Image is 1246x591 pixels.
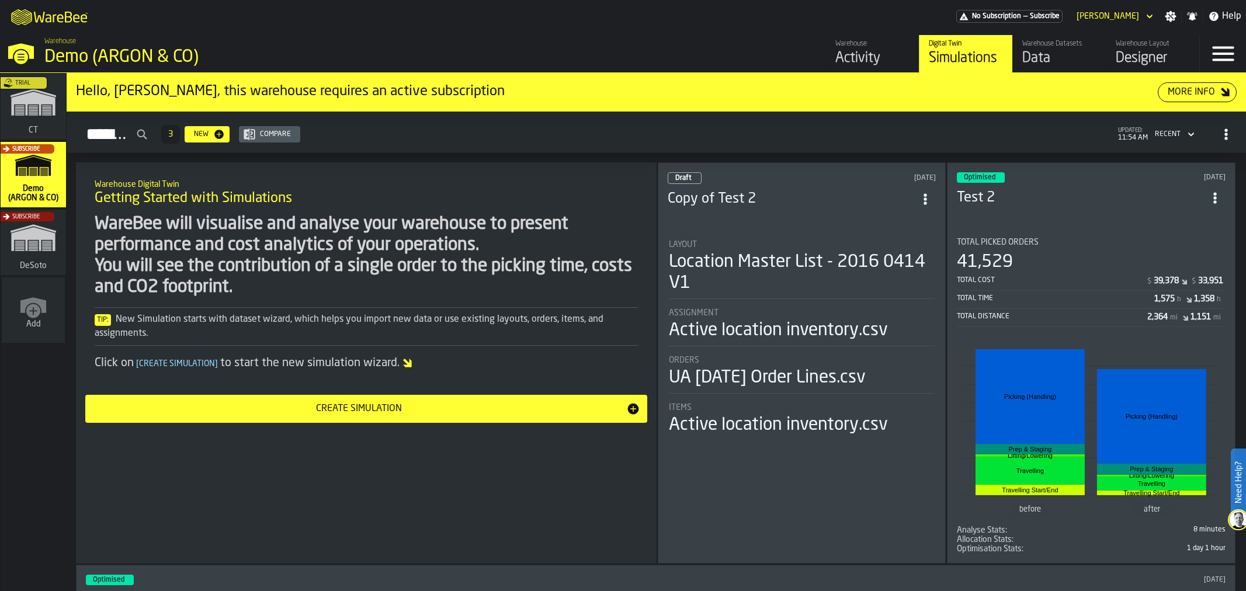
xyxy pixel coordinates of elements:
[1170,314,1178,322] span: mi
[1144,506,1161,514] text: after
[929,40,1003,48] div: Digital Twin
[669,415,888,436] div: Active location inventory.csv
[957,189,1205,207] h3: Test 2
[669,308,719,318] span: Assignment
[669,403,935,412] div: Title
[681,576,1226,584] div: Updated: 5/21/2025, 1:24:38 PM Created: 5/20/2025, 11:44:34 AM
[255,130,296,138] div: Compare
[1182,11,1203,22] label: button-toggle-Notifications
[76,162,657,564] div: ItemListCard-
[86,575,134,585] div: status-3 2
[929,49,1003,68] div: Simulations
[1177,295,1181,304] span: h
[1147,277,1151,286] span: $
[1200,35,1246,72] label: button-toggle-Menu
[189,130,213,138] div: New
[669,252,935,294] div: Location Master List - 2016 0414 V1
[95,178,638,189] h2: Sub Title
[957,535,1014,544] div: Title
[972,12,1021,20] span: No Subscription
[44,47,360,68] div: Demo (ARGON & CO)
[1,74,66,142] a: link-to-/wh/i/311453a2-eade-4fd3-b522-1ff6a7eba4ba/simulations
[1028,544,1226,552] div: 1 day 1 hour
[658,162,946,564] div: ItemListCard-DashboardItemContainer
[957,276,1145,284] div: Total Cost
[669,403,935,436] div: stat-Items
[136,360,139,368] span: [
[1118,127,1148,134] span: updated:
[957,228,1226,554] section: card-SimulationDashboardCard-optimised
[668,172,702,184] div: status-0 2
[964,174,995,181] span: Optimised
[957,238,1226,247] div: Title
[669,356,935,365] div: Title
[957,238,1039,247] span: Total Picked Orders
[957,238,1226,327] div: stat-Total Picked Orders
[1158,82,1237,102] button: button-More Info
[958,339,1224,523] div: stat-
[957,535,1226,544] div: stat-Allocation Stats:
[1154,276,1179,286] div: Stat Value
[825,35,919,72] a: link-to-/wh/i/f4b48827-899b-4d27-9478-094b6b2bfdee/feed/
[668,190,915,208] h3: Copy of Test 2
[1217,295,1221,304] span: h
[26,319,41,329] span: Add
[1,142,66,210] a: link-to-/wh/i/f4b48827-899b-4d27-9478-094b6b2bfdee/simulations
[957,544,1226,554] span: 4,189,000
[1116,40,1190,48] div: Warehouse Layout
[15,80,30,86] span: Trial
[919,35,1012,72] a: link-to-/wh/i/f4b48827-899b-4d27-9478-094b6b2bfdee/simulations
[1022,40,1096,48] div: Warehouse Datasets
[957,294,1154,303] div: Total Time
[157,125,185,144] div: ButtonLoadMore-Load More-Prev-First-Last
[1154,294,1175,304] div: Stat Value
[835,49,910,68] div: Activity
[669,308,935,318] div: Title
[95,189,292,208] span: Getting Started with Simulations
[669,403,692,412] span: Items
[947,162,1235,564] div: ItemListCard-DashboardItemContainer
[669,240,697,249] span: Layout
[67,112,1246,153] h2: button-Simulations
[1118,134,1148,142] span: 11:54 AM
[168,130,173,138] span: 3
[957,526,1226,535] div: stat-Analyse Stats:
[85,395,647,423] button: button-Create Simulation
[12,214,40,220] span: Subscribe
[76,82,1158,101] div: Hello, [PERSON_NAME], this warehouse requires an active subscription
[93,576,124,583] span: Optimised
[669,240,935,249] div: Title
[1191,312,1211,322] div: Stat Value
[1232,450,1245,515] label: Need Help?
[1116,49,1190,68] div: Designer
[134,360,220,368] span: Create Simulation
[820,174,936,182] div: Updated: 6/12/2025, 10:26:30 AM Created: 6/12/2025, 10:26:30 AM
[669,367,866,388] div: UA [DATE] Order Lines.csv
[1213,314,1221,322] span: mi
[957,172,1005,183] div: status-3 2
[668,228,936,438] section: card-SimulationDashboardCard-draft
[1198,276,1223,286] div: Stat Value
[1012,526,1226,534] div: 8 minutes
[957,526,1007,535] div: Title
[956,10,1063,23] div: Menu Subscription
[669,308,935,346] div: stat-Assignment
[669,320,888,341] div: Active location inventory.csv
[1116,173,1226,182] div: Updated: 5/21/2025, 1:37:27 PM Created: 5/21/2025, 12:52:58 PM
[92,402,626,416] div: Create Simulation
[1020,506,1042,514] text: before
[957,544,1023,554] div: Title
[215,360,218,368] span: ]
[1106,35,1199,72] a: link-to-/wh/i/f4b48827-899b-4d27-9478-094b6b2bfdee/designer
[95,214,638,298] div: WareBee will visualise and analyse your warehouse to present performance and cost analytics of yo...
[957,535,1014,544] span: Allocation Stats:
[1222,9,1241,23] span: Help
[957,544,1023,554] span: Optimisation Stats:
[85,172,647,214] div: title-Getting Started with Simulations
